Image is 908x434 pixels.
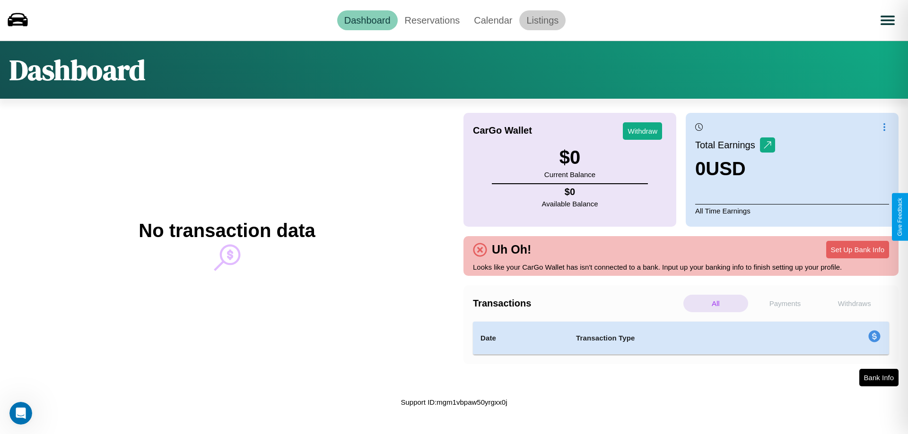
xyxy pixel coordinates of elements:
p: Looks like your CarGo Wallet has isn't connected to a bank. Input up your banking info to finish ... [473,261,889,273]
p: Available Balance [542,197,598,210]
h3: $ 0 [544,147,595,168]
p: Total Earnings [695,136,760,153]
button: Bank Info [859,369,899,386]
p: Current Balance [544,168,595,181]
p: All Time Earnings [695,204,889,217]
a: Calendar [467,10,519,30]
button: Open menu [874,7,901,34]
p: Payments [753,295,818,312]
h1: Dashboard [9,51,145,89]
div: Give Feedback [897,198,903,236]
a: Listings [519,10,566,30]
h3: 0 USD [695,158,775,179]
h4: Uh Oh! [487,243,536,256]
iframe: Intercom live chat [9,402,32,425]
h4: Date [480,332,561,344]
h4: CarGo Wallet [473,125,532,136]
a: Reservations [398,10,467,30]
p: Support ID: mgm1vbpaw50yrgxx0j [401,396,507,408]
button: Withdraw [623,122,662,140]
table: simple table [473,322,889,355]
a: Dashboard [337,10,398,30]
h2: No transaction data [139,220,315,241]
h4: Transactions [473,298,681,309]
p: Withdraws [822,295,887,312]
button: Set Up Bank Info [826,241,889,258]
h4: Transaction Type [576,332,791,344]
p: All [683,295,748,312]
h4: $ 0 [542,187,598,197]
